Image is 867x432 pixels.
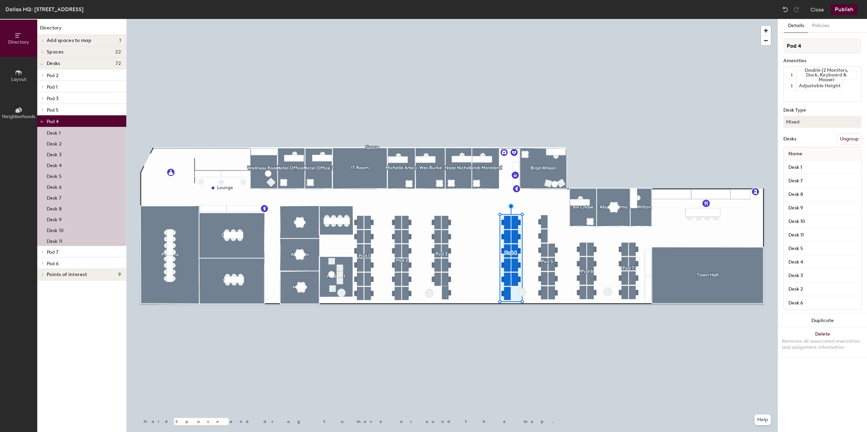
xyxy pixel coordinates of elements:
input: Unnamed desk [785,217,860,226]
button: Mixed [783,116,862,128]
div: Removes all associated reservation and assignment information [782,338,863,350]
input: Unnamed desk [785,257,860,267]
span: 72 [115,61,121,66]
h1: Directory [37,24,126,35]
span: Layout [11,76,26,82]
input: Unnamed desk [785,285,860,294]
span: Pod 4 [47,119,59,124]
span: Add spaces to map [47,38,92,43]
button: Publish [831,4,858,15]
span: Pod 2 [47,73,59,78]
div: Dallas HQ: [STREET_ADDRESS] [5,5,84,14]
div: Desk Type [783,108,862,113]
span: Spaces [47,49,64,55]
input: Unnamed desk [785,176,860,186]
button: Duplicate [778,314,867,327]
img: Undo [782,6,789,13]
p: Desk 9 [47,215,62,223]
input: Unnamed desk [785,163,860,172]
p: Desk 2 [47,139,62,147]
p: Desk 11 [47,236,62,244]
span: Desks [47,61,60,66]
button: Ungroup [837,133,862,145]
span: Pod 3 [47,96,59,101]
span: Pod 5 [47,107,59,113]
input: Unnamed desk [785,230,860,240]
span: 1 [119,38,121,43]
p: Desk 4 [47,161,62,168]
input: Unnamed desk [785,271,860,280]
p: Desk 3 [47,150,62,158]
span: Points of interest [47,272,87,277]
span: Neighborhoods [2,114,35,119]
span: 1 [791,83,792,90]
input: Unnamed desk [785,298,860,308]
span: Name [785,148,806,160]
button: Help [755,414,771,425]
p: Desk 10 [47,226,64,233]
p: Desk 5 [47,172,62,179]
div: Desks [783,136,796,142]
div: Double (2 Monitors, Dock, Keyboard & Mouse) [796,71,857,79]
input: Unnamed desk [785,203,860,213]
input: Unnamed desk [785,190,860,199]
button: Close [810,4,824,15]
span: Directory [8,39,29,45]
p: Desk 7 [47,193,61,201]
div: Adjustable Height [796,82,843,90]
button: 1 [787,82,796,90]
span: Pod 6 [47,261,59,267]
p: Desk 6 [47,182,62,190]
p: Desk 1 [47,128,61,136]
img: Redo [793,6,800,13]
button: Policies [808,19,833,33]
button: DeleteRemoves all associated reservation and assignment information [778,327,867,357]
span: 22 [115,49,121,55]
span: 9 [118,272,121,277]
button: Details [784,19,808,33]
button: 1 [787,71,796,79]
span: Pod 1 [47,84,58,90]
input: Unnamed desk [785,244,860,253]
p: Desk 8 [47,204,62,212]
div: Amenities [783,58,862,64]
span: 1 [791,72,792,79]
span: Pod 7 [47,249,58,255]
